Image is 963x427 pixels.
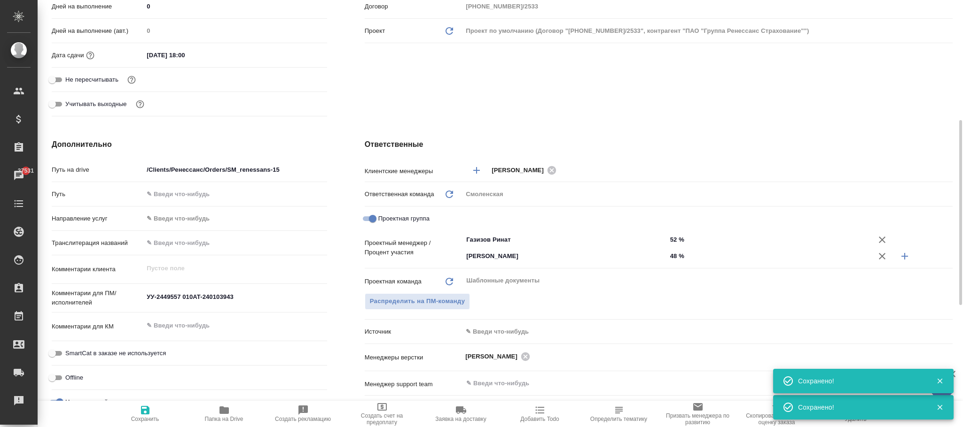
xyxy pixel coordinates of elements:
span: Определить тематику [590,416,647,422]
input: ✎ Введи что-нибудь [143,48,226,62]
a: 37531 [2,164,35,187]
p: Дата сдачи [52,51,84,60]
input: ✎ Введи что-нибудь [667,233,871,246]
h4: Ответственные [365,139,953,150]
p: Проектный менеджер / Процент участия [365,238,463,257]
h4: Дополнительно [52,139,327,150]
textarea: УУ-2449557 010AT-240103943 [143,289,327,305]
p: Комментарии клиента [52,265,143,274]
div: Смоленская [462,186,953,202]
span: SmartCat в заказе не используется [65,349,166,358]
div: ✎ Введи что-нибудь [147,214,315,223]
input: Пустое поле [143,24,327,38]
span: Учитывать выходные [65,99,127,109]
div: Сохранено! [798,376,922,386]
p: Дней на выполнение (авт.) [52,26,143,36]
p: Транслитерация названий [52,238,143,248]
span: Призвать менеджера по развитию [664,412,732,426]
p: Источник [365,327,463,336]
p: Менеджер support team [365,380,463,389]
input: ✎ Введи что-нибудь [143,187,327,201]
span: [PERSON_NAME] [492,166,549,175]
span: Не пересчитывать [65,75,118,84]
button: Создать счет на предоплату [343,401,422,427]
div: Проект по умолчанию (Договор "[PHONE_NUMBER]/2533", контрагент "ПАО "Группа Ренессанс Страхование"") [462,23,953,39]
span: Скопировать ссылку на оценку заказа [743,412,811,426]
button: Open [662,239,664,241]
button: Папка на Drive [185,401,264,427]
button: Призвать менеджера по развитию [658,401,737,427]
button: Создать рекламацию [264,401,343,427]
button: Закрыть [930,377,949,385]
span: Заявка на доставку [435,416,486,422]
p: Ответственная команда [365,190,434,199]
span: [PERSON_NAME] [465,352,523,361]
button: Определить тематику [579,401,658,427]
div: [PERSON_NAME] [465,351,533,362]
button: Распределить на ПМ-команду [365,293,470,310]
div: [PERSON_NAME] [492,164,559,176]
button: Open [662,255,664,257]
button: Заявка на доставку [422,401,501,427]
p: Комментарии для ПМ/исполнителей [52,289,143,307]
button: Open [947,169,949,171]
span: Проектная группа [378,214,430,223]
p: Менеджеры верстки [365,353,463,362]
span: Нотариальный заказ [65,397,125,407]
button: Включи, если не хочешь, чтобы указанная дата сдачи изменилась после переставления заказа в 'Подтв... [125,74,138,86]
button: Выбери, если сб и вс нужно считать рабочими днями для выполнения заказа. [134,98,146,110]
span: Добавить Todo [520,416,559,422]
div: ✎ Введи что-нибудь [466,327,941,336]
button: Сохранить [106,401,185,427]
p: Путь на drive [52,165,143,175]
span: Распределить на ПМ-команду [370,296,465,307]
input: ✎ Введи что-нибудь [143,236,327,250]
p: Направление услуг [52,214,143,223]
input: ✎ Введи что-нибудь [667,249,871,263]
input: ✎ Введи что-нибудь [143,163,327,176]
button: Добавить Todo [501,401,579,427]
p: Договор [365,2,463,11]
span: Создать счет на предоплату [348,412,416,426]
span: Сохранить [131,416,159,422]
button: Скопировать ссылку на оценку заказа [737,401,816,427]
p: Клиентские менеджеры [365,167,463,176]
button: Закрыть [930,403,949,412]
p: Комментарии для КМ [52,322,143,331]
p: Дней на выполнение [52,2,143,11]
p: Проектная команда [365,277,422,286]
span: Offline [65,373,83,382]
span: Папка на Drive [205,416,243,422]
span: 37531 [12,166,39,175]
button: Добавить [893,245,916,267]
span: В заказе уже есть ответственный ПМ или ПМ группа [365,293,470,310]
button: Open [947,356,949,358]
div: ✎ Введи что-нибудь [143,211,327,227]
p: Путь [52,190,143,199]
div: Сохранено! [798,403,922,412]
p: Проект [365,26,385,36]
span: Создать рекламацию [275,416,331,422]
div: ✎ Введи что-нибудь [462,324,953,340]
button: Если добавить услуги и заполнить их объемом, то дата рассчитается автоматически [84,49,96,61]
button: Добавить менеджера [465,159,488,182]
input: ✎ Введи что-нибудь [465,378,918,389]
